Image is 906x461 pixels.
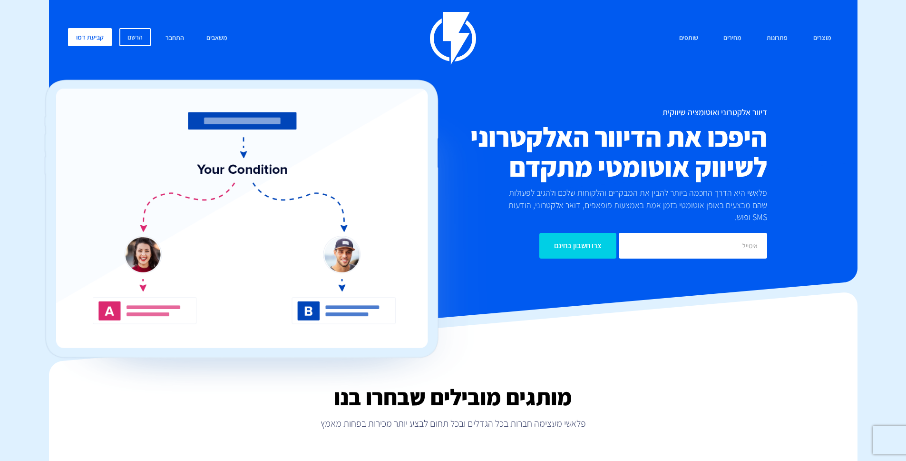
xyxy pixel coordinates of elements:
a: מחירים [716,28,749,49]
a: משאבים [199,28,234,49]
input: צרו חשבון בחינם [539,233,616,259]
a: קביעת דמו [68,28,112,46]
a: שותפים [672,28,705,49]
a: הרשם [119,28,151,46]
h2: היפכו את הדיוור האלקטרוני לשיווק אוטומטי מתקדם [396,122,767,182]
input: אימייל [619,233,767,259]
h2: מותגים מובילים שבחרו בנו [49,385,857,410]
h1: דיוור אלקטרוני ואוטומציה שיווקית [396,108,767,117]
a: פתרונות [760,28,795,49]
p: פלאשי היא הדרך החכמה ביותר להבין את המבקרים והלקוחות שלכם ולהגיב לפעולות שהם מבצעים באופן אוטומטי... [492,187,767,223]
a: התחבר [158,28,191,49]
a: מוצרים [806,28,838,49]
p: פלאשי מעצימה חברות בכל הגדלים ובכל תחום לבצע יותר מכירות בפחות מאמץ [49,417,857,430]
